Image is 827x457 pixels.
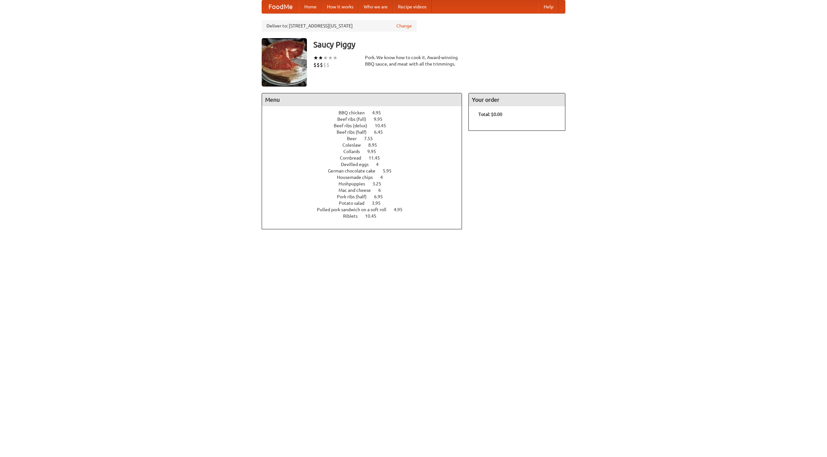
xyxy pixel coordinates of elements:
li: ★ [318,54,323,61]
a: Hushpuppies 3.25 [339,181,393,186]
li: $ [323,61,326,68]
li: ★ [323,54,328,61]
a: Collards 9.95 [343,149,388,154]
li: ★ [313,54,318,61]
a: Housemade chips 4 [337,175,395,180]
span: 6.45 [374,130,389,135]
h4: Menu [262,93,462,106]
a: How it works [322,0,359,13]
li: $ [326,61,330,68]
span: Pulled pork sandwich on a soft roll [317,207,393,212]
a: Recipe videos [393,0,432,13]
span: 9.95 [367,149,382,154]
span: Pork ribs (half) [337,194,373,199]
span: 6.95 [374,194,389,199]
span: 4.95 [394,207,409,212]
span: Mac and cheese [339,188,377,193]
span: 9.95 [374,117,389,122]
span: Beef ribs (half) [337,130,373,135]
div: Pork. We know how to cook it. Award-winning BBQ sauce, and meat with all the trimmings. [365,54,462,67]
a: German chocolate cake 5.95 [328,168,403,173]
span: 10.45 [365,213,383,219]
span: Beef ribs (delux) [334,123,374,128]
a: Pulled pork sandwich on a soft roll 4.95 [317,207,414,212]
a: Help [539,0,559,13]
span: 4 [380,175,389,180]
a: FoodMe [262,0,299,13]
span: Potato salad [339,201,371,206]
li: $ [317,61,320,68]
a: Devilled eggs 4 [341,162,391,167]
span: 7.55 [364,136,379,141]
span: 4 [376,162,385,167]
span: BBQ chicken [339,110,371,115]
a: Coleslaw 8.95 [342,142,389,148]
span: German chocolate cake [328,168,382,173]
a: Cornbread 11.45 [340,155,392,161]
span: Beef ribs (full) [337,117,373,122]
div: Deliver to: [STREET_ADDRESS][US_STATE] [262,20,417,32]
a: Who we are [359,0,393,13]
span: Riblets [343,213,364,219]
span: Coleslaw [342,142,367,148]
span: 6 [378,188,387,193]
a: Mac and cheese 6 [339,188,393,193]
span: Cornbread [340,155,368,161]
span: Housemade chips [337,175,379,180]
span: 3.25 [372,181,388,186]
a: Riblets 10.45 [343,213,388,219]
a: Beef ribs (full) 9.95 [337,117,394,122]
span: 4.95 [372,110,387,115]
a: Beer 7.55 [347,136,385,141]
span: Beer [347,136,363,141]
li: $ [320,61,323,68]
a: Home [299,0,322,13]
li: ★ [328,54,333,61]
a: Pork ribs (half) 6.95 [337,194,395,199]
a: Beef ribs (half) 6.45 [337,130,395,135]
a: Beef ribs (delux) 10.45 [334,123,398,128]
h4: Your order [469,93,565,106]
li: ★ [333,54,338,61]
li: $ [313,61,317,68]
b: Total: $0.00 [478,112,502,117]
a: BBQ chicken 4.95 [339,110,393,115]
span: Devilled eggs [341,162,375,167]
span: Hushpuppies [339,181,372,186]
a: Change [396,23,412,29]
h3: Saucy Piggy [313,38,565,51]
span: 8.95 [368,142,383,148]
span: 10.45 [375,123,393,128]
span: 3.95 [372,201,387,206]
img: angular.jpg [262,38,307,87]
span: Collards [343,149,366,154]
span: 5.95 [383,168,398,173]
a: Potato salad 3.95 [339,201,393,206]
span: 11.45 [369,155,386,161]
